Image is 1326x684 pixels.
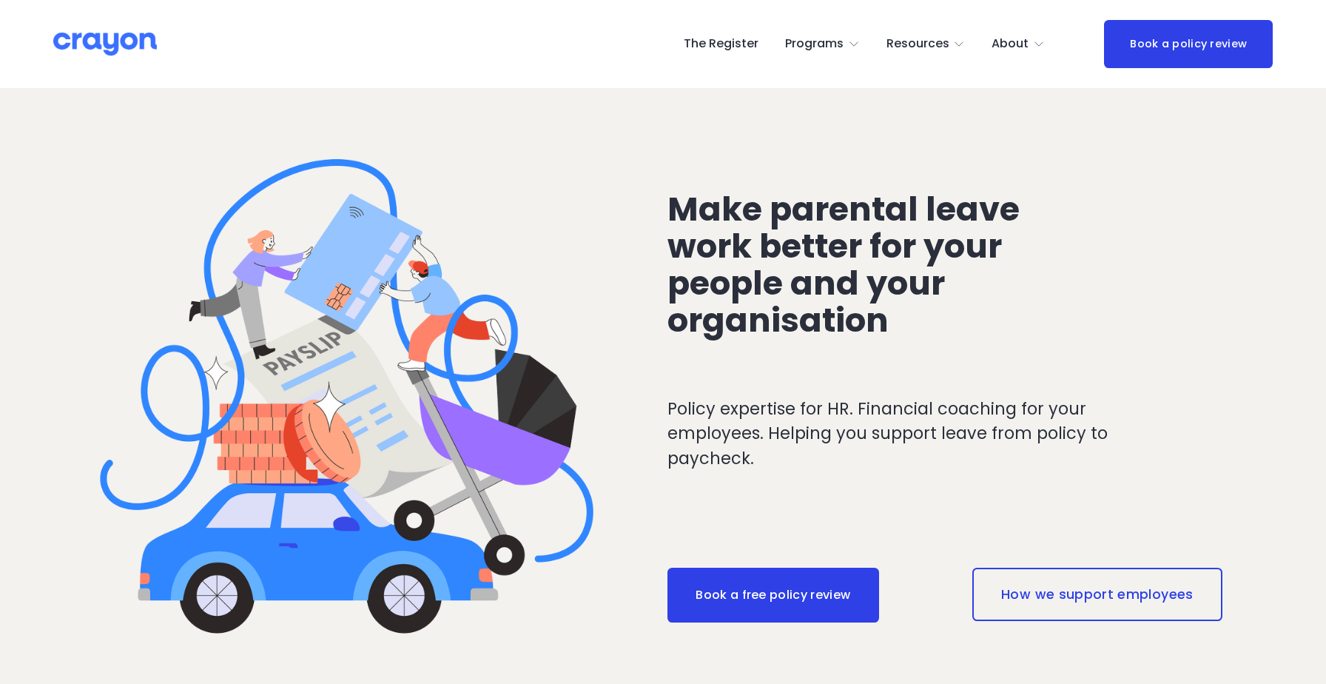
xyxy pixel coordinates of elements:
[992,33,1045,56] a: folder dropdown
[785,33,860,56] a: folder dropdown
[667,568,880,623] a: Book a free policy review
[992,33,1029,55] span: About
[886,33,949,55] span: Resources
[53,31,157,57] img: Crayon
[684,33,758,56] a: The Register
[785,33,844,55] span: Programs
[667,186,1027,343] span: Make parental leave work better for your people and your organisation
[667,397,1168,472] p: Policy expertise for HR. Financial coaching for your employees. Helping you support leave from po...
[972,568,1222,621] a: How we support employees
[886,33,966,56] a: folder dropdown
[1104,20,1273,68] a: Book a policy review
